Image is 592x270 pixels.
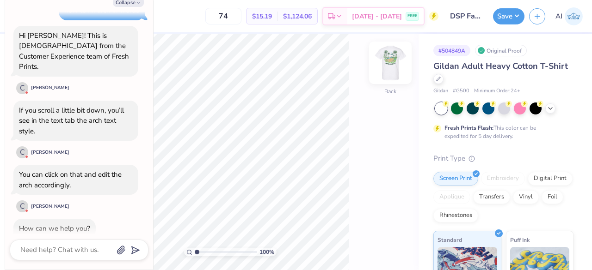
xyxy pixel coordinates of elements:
[16,146,28,158] div: C
[433,190,470,204] div: Applique
[438,235,462,245] span: Standard
[31,149,69,156] div: [PERSON_NAME]
[555,7,583,25] a: AI
[352,12,402,21] span: [DATE] - [DATE]
[528,172,573,186] div: Digital Print
[481,172,525,186] div: Embroidery
[473,190,510,204] div: Transfers
[205,8,241,24] input: – –
[19,170,122,190] div: You can click on that and edit the arch accordingly.
[433,172,478,186] div: Screen Print
[542,190,563,204] div: Foil
[31,203,69,210] div: [PERSON_NAME]
[475,45,527,56] div: Original Proof
[16,200,28,212] div: C
[444,124,493,132] strong: Fresh Prints Flash:
[433,87,448,95] span: Gildan
[19,31,129,72] div: Hi [PERSON_NAME]! This is [DEMOGRAPHIC_DATA] from the Customer Experience team of Fresh Prints.
[252,12,272,21] span: $15.19
[433,209,478,222] div: Rhinestones
[372,44,409,81] img: Back
[433,60,568,72] span: Gildan Adult Heavy Cotton T-Shirt
[19,224,90,233] div: How can we help you?
[19,106,124,136] div: If you scroll a little bit down, you’ll see in the text tab the arch text style.
[555,11,562,22] span: AI
[31,84,69,91] div: [PERSON_NAME]
[384,87,396,96] div: Back
[283,12,312,21] span: $1,124.06
[565,7,583,25] img: Angelica Ignacio
[433,45,470,56] div: # 504849A
[513,190,539,204] div: Vinyl
[493,8,524,24] button: Save
[433,153,573,164] div: Print Type
[444,124,558,140] div: This color can be expedited for 5 day delivery.
[16,82,28,94] div: C
[407,13,417,19] span: FREE
[474,87,520,95] span: Minimum Order: 24 +
[443,7,488,25] input: Untitled Design
[510,235,530,245] span: Puff Ink
[453,87,469,95] span: # G500
[259,248,274,256] span: 100 %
